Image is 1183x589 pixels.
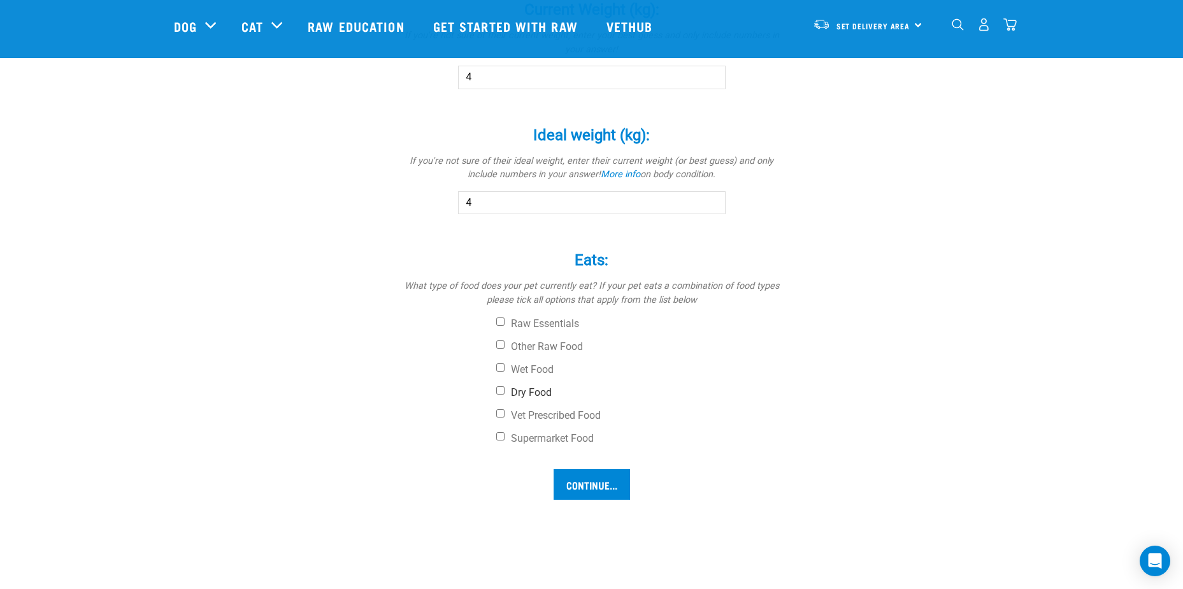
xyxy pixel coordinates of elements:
input: Other Raw Food [496,340,505,349]
label: Dry Food [496,386,783,399]
a: Dog [174,17,197,36]
label: Ideal weight (kg): [401,124,783,147]
input: Raw Essentials [496,317,505,326]
p: If you're not sure of their ideal weight, enter their current weight (or best guess) and only inc... [401,154,783,182]
span: Set Delivery Area [836,24,910,28]
input: Wet Food [496,363,505,372]
a: More info [601,169,640,180]
img: home-icon-1@2x.png [952,18,964,31]
a: Vethub [594,1,669,52]
div: Open Intercom Messenger [1140,546,1170,576]
input: Vet Prescribed Food [496,409,505,418]
img: van-moving.png [813,18,830,30]
label: Eats: [401,249,783,272]
label: Other Raw Food [496,340,783,353]
input: Continue... [554,469,630,500]
label: Wet Food [496,363,783,376]
a: Cat [241,17,263,36]
a: Raw Education [295,1,420,52]
p: What type of food does your pet currently eat? If your pet eats a combination of food types pleas... [401,279,783,307]
img: home-icon@2x.png [1003,18,1017,31]
label: Vet Prescribed Food [496,409,783,422]
label: Supermarket Food [496,432,783,445]
input: Supermarket Food [496,432,505,440]
input: Dry Food [496,386,505,395]
label: Raw Essentials [496,317,783,330]
img: user.png [977,18,991,31]
a: Get started with Raw [420,1,594,52]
